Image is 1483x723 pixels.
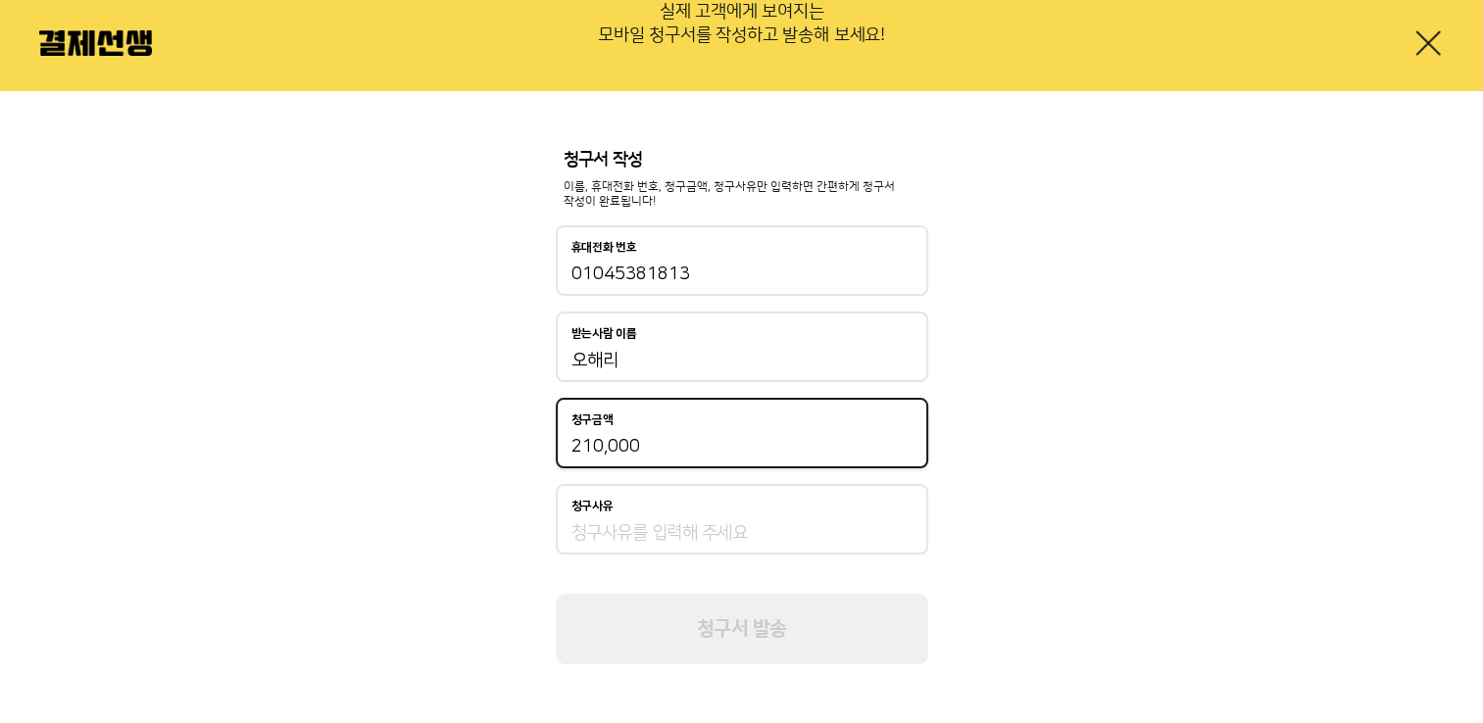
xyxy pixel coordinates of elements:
input: 받는사람 이름 [571,349,913,372]
p: 이름, 휴대전화 번호, 청구금액, 청구사유만 입력하면 간편하게 청구서 작성이 완료됩니다! [564,179,920,211]
p: 청구서 작성 [564,150,920,171]
p: 받는사람 이름 [571,327,637,341]
input: 청구금액 [571,435,913,458]
input: 휴대전화 번호 [571,263,913,286]
p: 휴대전화 번호 [571,241,637,255]
p: 청구사유 [571,500,614,513]
p: 청구금액 [571,413,614,427]
img: 결제선생 [39,30,152,56]
input: 청구사유 [571,521,913,545]
button: 청구서 발송 [556,594,928,664]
